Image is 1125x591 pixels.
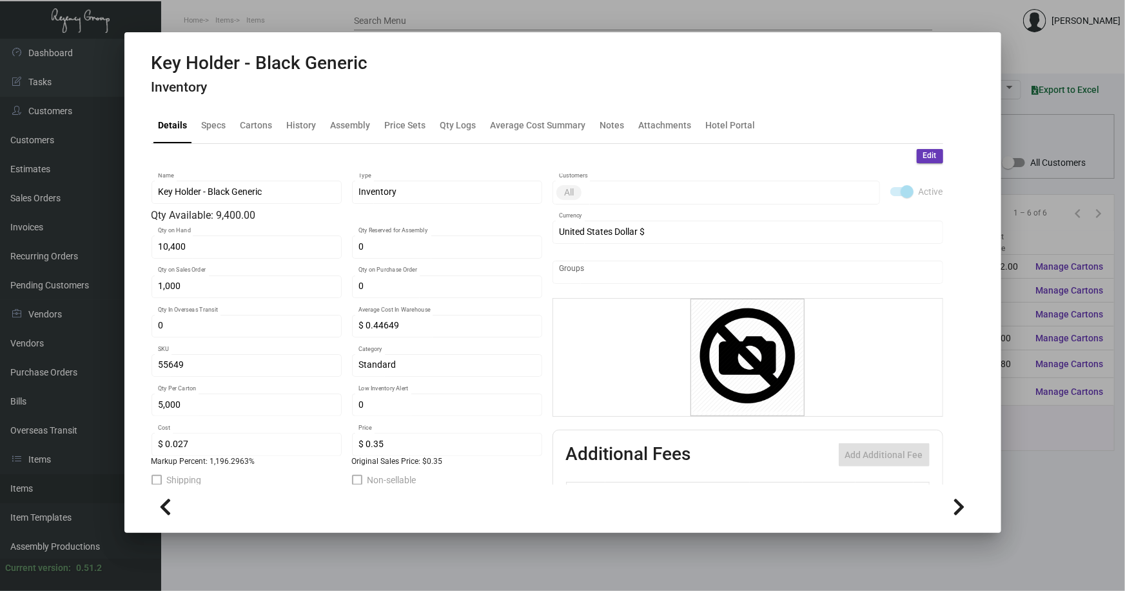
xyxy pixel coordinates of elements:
h4: Inventory [152,79,368,95]
div: Specs [202,119,226,132]
div: Details [159,119,188,132]
th: Price type [856,483,914,505]
div: Assembly [331,119,371,132]
h2: Additional Fees [566,443,691,466]
span: Shipping [167,472,202,488]
div: Hotel Portal [706,119,756,132]
button: Edit [917,149,943,163]
div: Qty Available: 9,400.00 [152,208,542,223]
div: Notes [600,119,625,132]
div: 0.51.2 [76,561,102,575]
span: Edit [923,150,937,161]
th: Type [605,483,750,505]
button: Add Additional Fee [839,443,930,466]
th: Active [566,483,605,505]
th: Cost [750,483,803,505]
div: Cartons [240,119,273,132]
input: Add new.. [559,267,936,277]
mat-chip: All [556,185,582,200]
h2: Key Holder - Black Generic [152,52,368,74]
span: Add Additional Fee [845,450,923,460]
input: Add new.. [584,187,873,197]
div: Current version: [5,561,71,575]
div: History [287,119,317,132]
div: Attachments [639,119,692,132]
div: Average Cost Summary [491,119,586,132]
div: Price Sets [385,119,426,132]
span: Active [919,184,943,199]
th: Price [803,483,856,505]
span: Non-sellable [367,472,416,488]
div: Qty Logs [440,119,476,132]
